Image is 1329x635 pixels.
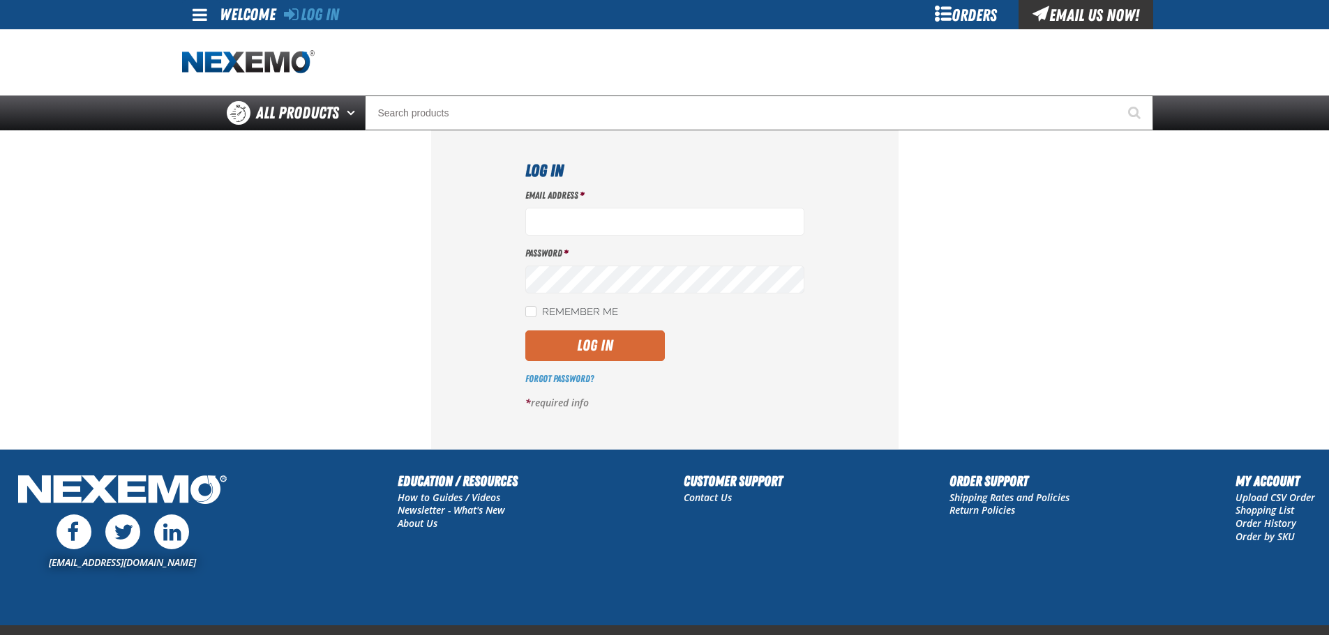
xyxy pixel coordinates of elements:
[1236,491,1315,504] a: Upload CSV Order
[1236,503,1294,517] a: Shopping List
[1236,470,1315,491] h2: My Account
[525,306,618,319] label: Remember Me
[256,100,339,125] span: All Products
[1118,95,1153,130] button: Start Searching
[525,330,665,361] button: Log In
[525,306,536,317] input: Remember Me
[49,556,196,569] a: [EMAIL_ADDRESS][DOMAIN_NAME]
[684,470,783,491] h2: Customer Support
[182,50,315,75] img: Nexemo logo
[342,95,365,130] button: Open All Products pages
[525,158,804,183] h1: Log In
[949,470,1069,491] h2: Order Support
[949,491,1069,504] a: Shipping Rates and Policies
[949,503,1015,517] a: Return Policies
[398,470,518,491] h2: Education / Resources
[365,95,1153,130] input: Search
[182,50,315,75] a: Home
[525,247,804,260] label: Password
[14,470,231,512] img: Nexemo Logo
[1236,517,1296,530] a: Order History
[525,397,804,410] p: required info
[398,491,500,504] a: How to Guides / Videos
[398,503,505,517] a: Newsletter - What's New
[684,491,732,504] a: Contact Us
[284,5,339,24] a: Log In
[398,517,437,530] a: About Us
[1236,530,1295,543] a: Order by SKU
[525,373,594,384] a: Forgot Password?
[525,189,804,202] label: Email Address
